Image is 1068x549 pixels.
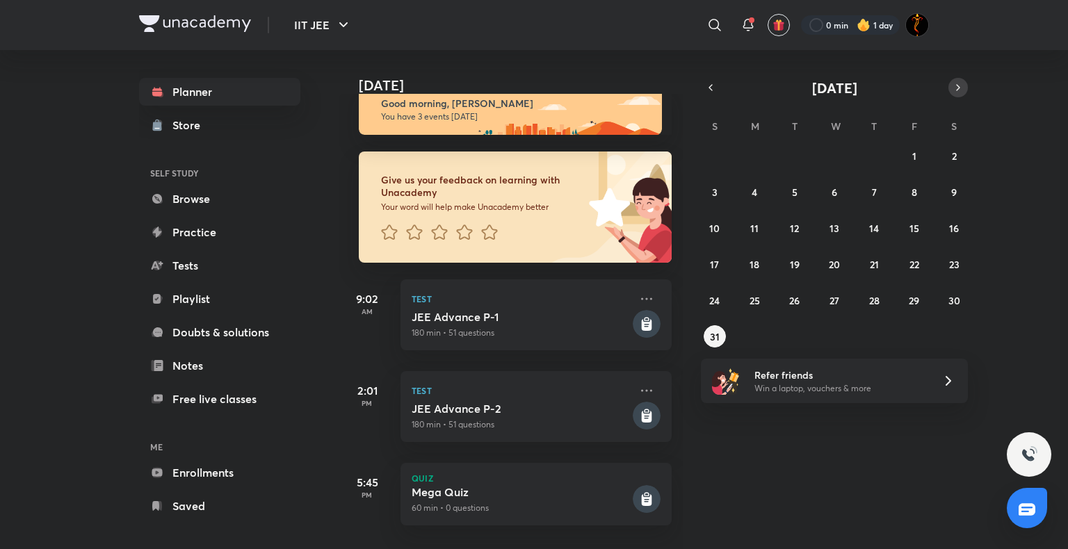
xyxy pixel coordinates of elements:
abbr: Friday [912,120,917,133]
abbr: August 1, 2025 [912,149,916,163]
a: Practice [139,218,300,246]
abbr: Monday [751,120,759,133]
abbr: August 10, 2025 [709,222,720,235]
abbr: August 29, 2025 [909,294,919,307]
img: referral [712,367,740,395]
abbr: August 11, 2025 [750,222,759,235]
button: August 27, 2025 [823,289,845,311]
abbr: August 22, 2025 [909,258,919,271]
button: August 14, 2025 [863,217,885,239]
h5: 5:45 [339,474,395,491]
a: Free live classes [139,385,300,413]
button: August 9, 2025 [943,181,965,203]
button: August 24, 2025 [704,289,726,311]
button: August 30, 2025 [943,289,965,311]
abbr: August 2, 2025 [952,149,957,163]
img: ttu [1021,446,1037,463]
abbr: August 5, 2025 [792,186,798,199]
p: PM [339,491,395,499]
button: August 5, 2025 [784,181,806,203]
p: Win a laptop, vouchers & more [754,382,925,395]
h6: Good morning, [PERSON_NAME] [381,97,649,110]
abbr: August 15, 2025 [909,222,919,235]
a: Notes [139,352,300,379]
abbr: August 26, 2025 [789,294,800,307]
h6: SELF STUDY [139,161,300,185]
abbr: August 31, 2025 [710,330,720,343]
a: Enrollments [139,459,300,486]
img: avatar [772,19,785,31]
img: Company Logo [139,15,251,32]
button: August 2, 2025 [943,145,965,167]
p: PM [339,399,395,407]
abbr: August 30, 2025 [948,294,960,307]
abbr: August 17, 2025 [710,258,719,271]
abbr: August 13, 2025 [830,222,839,235]
button: August 6, 2025 [823,181,845,203]
abbr: August 7, 2025 [872,186,877,199]
abbr: Wednesday [831,120,841,133]
a: Playlist [139,285,300,313]
p: Test [412,290,630,307]
button: August 16, 2025 [943,217,965,239]
button: August 23, 2025 [943,253,965,275]
button: August 26, 2025 [784,289,806,311]
button: August 4, 2025 [743,181,766,203]
a: Company Logo [139,15,251,35]
button: August 12, 2025 [784,217,806,239]
h5: 9:02 [339,290,395,307]
a: Saved [139,492,300,520]
h6: ME [139,435,300,459]
button: August 28, 2025 [863,289,885,311]
img: Sarveshwar Jha [905,13,929,37]
abbr: August 8, 2025 [912,186,917,199]
button: avatar [768,14,790,36]
abbr: August 19, 2025 [790,258,800,271]
button: August 1, 2025 [903,145,925,167]
button: August 20, 2025 [823,253,845,275]
button: August 8, 2025 [903,181,925,203]
a: Store [139,111,300,139]
p: Quiz [412,474,661,482]
h6: Refer friends [754,368,925,382]
abbr: August 6, 2025 [832,186,837,199]
a: Tests [139,252,300,279]
abbr: August 28, 2025 [869,294,880,307]
h5: Mega Quiz [412,485,630,499]
p: 180 min • 51 questions [412,418,630,431]
abbr: Saturday [951,120,957,133]
button: August 18, 2025 [743,253,766,275]
abbr: August 14, 2025 [869,222,879,235]
abbr: August 24, 2025 [709,294,720,307]
abbr: August 23, 2025 [949,258,960,271]
abbr: August 9, 2025 [951,186,957,199]
p: You have 3 events [DATE] [381,111,649,122]
button: August 17, 2025 [704,253,726,275]
button: August 31, 2025 [704,325,726,347]
img: morning [359,85,662,135]
button: August 13, 2025 [823,217,845,239]
abbr: August 4, 2025 [752,186,757,199]
p: 60 min • 0 questions [412,502,630,514]
abbr: August 3, 2025 [712,186,718,199]
abbr: August 25, 2025 [750,294,760,307]
button: August 19, 2025 [784,253,806,275]
abbr: August 18, 2025 [750,258,759,271]
div: Store [172,117,209,133]
button: August 29, 2025 [903,289,925,311]
a: Browse [139,185,300,213]
p: AM [339,307,395,316]
button: IIT JEE [286,11,360,39]
img: feedback_image [542,151,672,263]
h5: 2:01 [339,382,395,399]
a: Doubts & solutions [139,318,300,346]
abbr: Tuesday [792,120,798,133]
abbr: Sunday [712,120,718,133]
img: streak [857,18,871,32]
p: 180 min • 51 questions [412,327,630,339]
button: August 3, 2025 [704,181,726,203]
button: [DATE] [720,78,948,97]
h5: JEE Advance P-1 [412,310,630,324]
button: August 11, 2025 [743,217,766,239]
button: August 21, 2025 [863,253,885,275]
